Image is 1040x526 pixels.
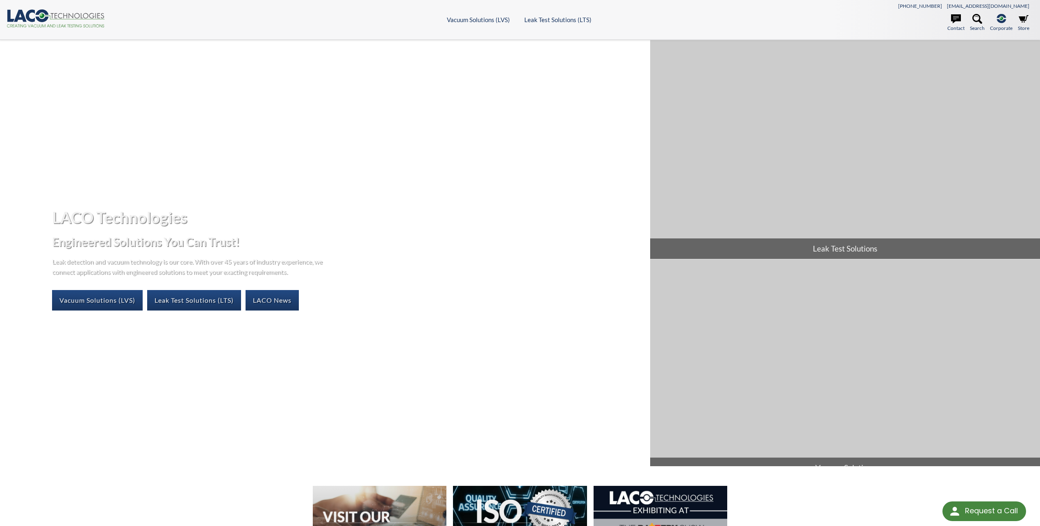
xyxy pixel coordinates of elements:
div: Request a Call [942,501,1026,521]
span: Corporate [990,24,1013,32]
a: Leak Test Solutions (LTS) [147,290,241,311]
a: Vacuum Solutions [650,259,1040,478]
p: Leak detection and vacuum technology is our core. With over 45 years of industry experience, we c... [52,256,327,277]
a: Store [1018,14,1029,32]
a: Contact [947,14,965,32]
img: round button [948,505,961,518]
span: Vacuum Solutions [650,458,1040,478]
h1: LACO Technologies [52,207,644,227]
a: Leak Test Solutions [650,40,1040,259]
a: Vacuum Solutions (LVS) [52,290,143,311]
a: [EMAIL_ADDRESS][DOMAIN_NAME] [947,3,1029,9]
a: Vacuum Solutions (LVS) [447,16,510,23]
a: LACO News [246,290,299,311]
span: Leak Test Solutions [650,238,1040,259]
div: Request a Call [965,501,1018,520]
a: Search [970,14,985,32]
a: Leak Test Solutions (LTS) [524,16,592,23]
h2: Engineered Solutions You Can Trust! [52,234,644,249]
a: [PHONE_NUMBER] [898,3,942,9]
